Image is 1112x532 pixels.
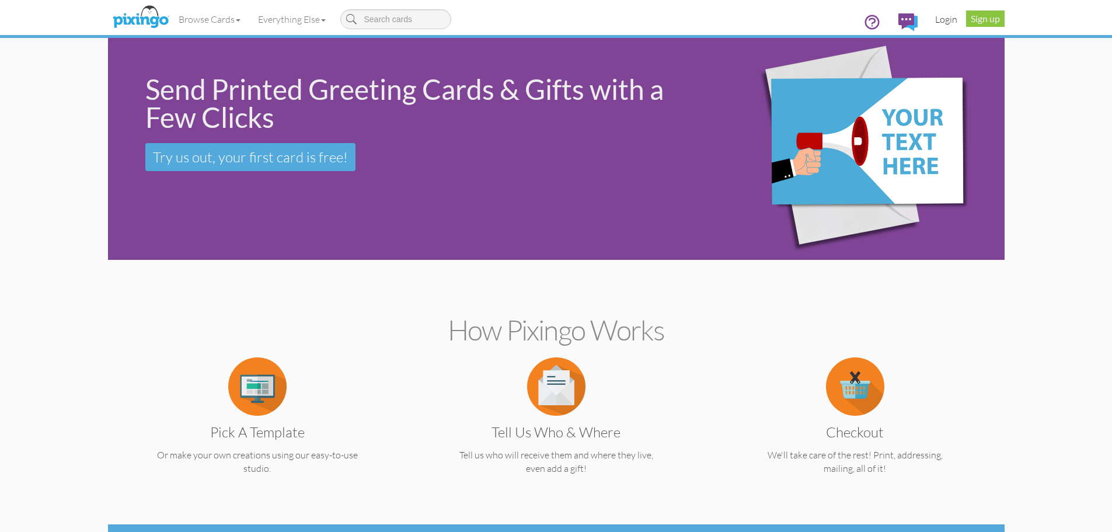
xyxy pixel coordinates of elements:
input: Search cards [340,9,451,29]
a: Everything Else [249,5,334,34]
a: Tell us Who & Where Tell us who will receive them and where they live, even add a gift! [430,380,683,475]
p: Tell us who will receive them and where they live, even add a gift! [430,448,683,475]
a: Login [926,5,966,34]
a: Pick a Template Or make your own creations using our easy-to-use studio. [131,380,384,475]
a: Browse Cards [170,5,249,34]
h3: Tell us Who & Where [438,425,674,440]
img: item.alt [826,357,884,416]
a: Sign up [966,11,1005,27]
span: Try us out, your first card is free! [153,148,348,166]
p: Or make your own creations using our easy-to-use studio. [131,448,384,475]
h2: How Pixingo works [128,315,984,346]
h3: Checkout [737,425,973,440]
img: eb544e90-0942-4412-bfe0-c610d3f4da7c.png [715,22,997,277]
img: item.alt [228,357,287,416]
a: Checkout We'll take care of the rest! Print, addressing, mailing, all of it! [728,380,982,475]
img: pixingo logo [110,3,172,32]
p: We'll take care of the rest! Print, addressing, mailing, all of it! [728,448,982,475]
div: Send Printed Greeting Cards & Gifts with a Few Clicks [145,75,696,131]
h3: Pick a Template [140,425,375,440]
iframe: Chat [1111,531,1112,532]
img: item.alt [527,357,585,416]
a: Try us out, your first card is free! [145,143,355,171]
img: comments.svg [898,13,918,31]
